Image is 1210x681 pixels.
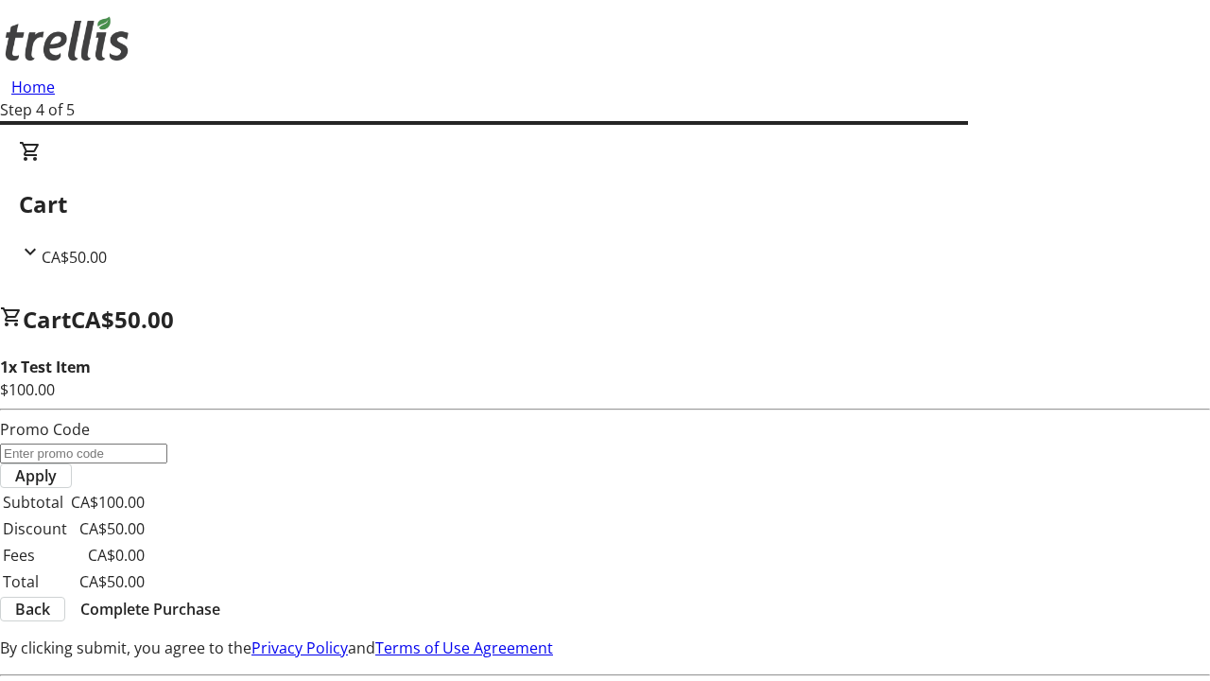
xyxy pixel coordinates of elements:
[19,140,1191,269] div: CartCA$50.00
[65,598,235,620] button: Complete Purchase
[80,598,220,620] span: Complete Purchase
[2,516,68,541] td: Discount
[251,637,348,658] a: Privacy Policy
[19,187,1191,221] h2: Cart
[70,543,146,567] td: CA$0.00
[23,304,71,335] span: Cart
[375,637,553,658] a: Terms of Use Agreement
[15,598,50,620] span: Back
[2,543,68,567] td: Fees
[70,569,146,594] td: CA$50.00
[70,516,146,541] td: CA$50.00
[15,464,57,487] span: Apply
[71,304,174,335] span: CA$50.00
[2,490,68,515] td: Subtotal
[70,490,146,515] td: CA$100.00
[42,247,107,268] span: CA$50.00
[2,569,68,594] td: Total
